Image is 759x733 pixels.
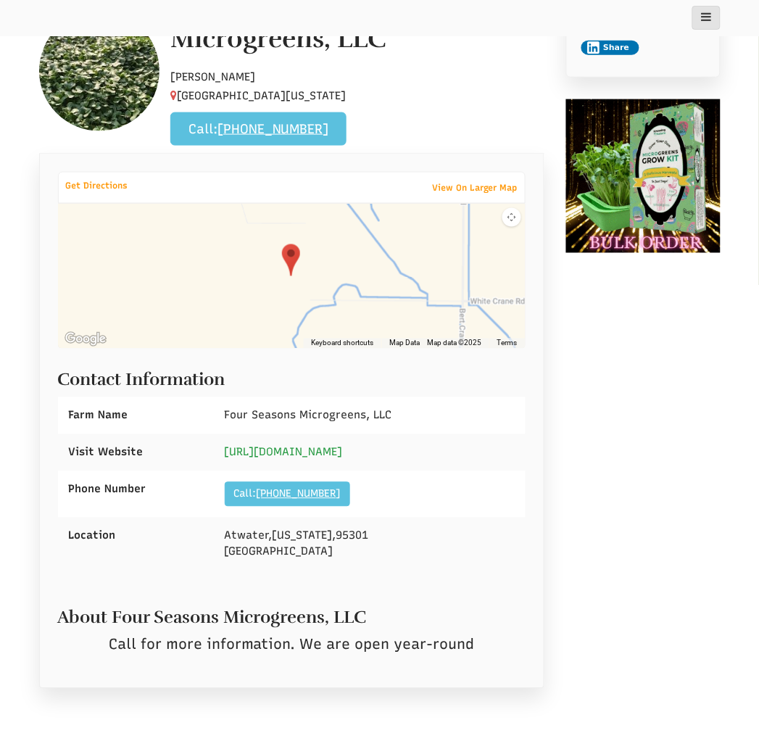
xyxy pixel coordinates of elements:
img: Contact Four Seasons Microgreens, LLC [39,11,160,132]
span: 95301 [336,529,369,542]
a: Call:[PHONE_NUMBER] [183,120,334,138]
div: , , [GEOGRAPHIC_DATA] [214,518,526,571]
button: Keyboard shortcuts [311,339,373,349]
span: [PERSON_NAME] [170,70,255,83]
u: [PHONE_NUMBER] [257,488,341,500]
h2: About Four Seasons Microgreens, LLC [58,601,526,627]
a: Terms (opens in new tab) [497,339,518,349]
img: Google [62,330,109,349]
a: View On Larger Map [425,178,525,198]
span: Call for more information. We are open year-round [109,636,475,653]
span: [GEOGRAPHIC_DATA][US_STATE] [170,89,346,102]
ul: Profile Tabs [39,153,545,154]
div: Farm Name [58,397,214,434]
span: Four Seasons Microgreens, LLC [225,409,392,422]
span: Atwater [225,529,269,542]
button: Share [581,41,639,55]
a: Open this area in Google Maps (opens a new window) [62,330,109,349]
img: ezgif com optimize [566,99,721,254]
div: Visit Website [58,434,214,471]
a: Call:[PHONE_NUMBER] [234,488,341,500]
span: [US_STATE] [273,529,333,542]
div: Location [58,518,214,555]
u: [PHONE_NUMBER] [217,121,329,137]
button: Map camera controls [502,208,521,227]
span: Map data ©2025 [427,339,481,349]
a: Get Directions [59,177,136,194]
button: Map Data [389,339,420,349]
h2: Contact Information [58,363,526,389]
a: [URL][DOMAIN_NAME] [225,446,343,459]
div: Phone Number [58,471,214,508]
button: main_menu [692,6,721,30]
